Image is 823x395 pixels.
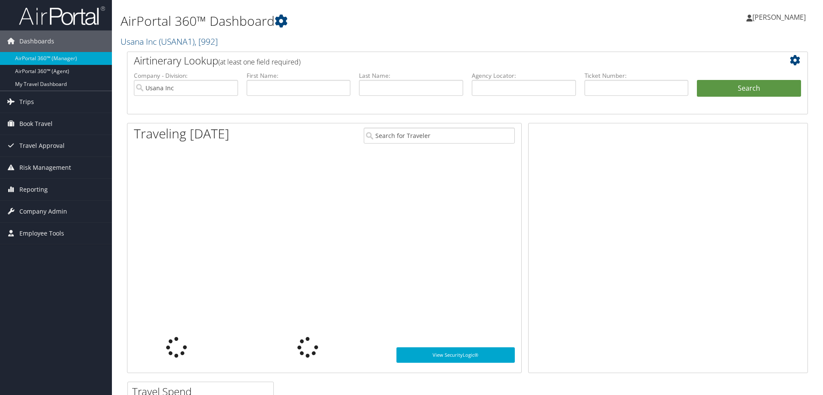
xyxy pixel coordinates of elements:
[19,223,64,244] span: Employee Tools
[19,31,54,52] span: Dashboards
[134,71,238,80] label: Company - Division:
[121,36,218,47] a: Usana Inc
[746,4,814,30] a: [PERSON_NAME]
[159,36,195,47] span: ( USANA1 )
[585,71,689,80] label: Ticket Number:
[697,80,801,97] button: Search
[195,36,218,47] span: , [ 992 ]
[134,53,744,68] h2: Airtinerary Lookup
[19,91,34,113] span: Trips
[134,125,229,143] h1: Traveling [DATE]
[472,71,576,80] label: Agency Locator:
[19,157,71,178] span: Risk Management
[19,6,105,26] img: airportal-logo.png
[247,71,351,80] label: First Name:
[752,12,806,22] span: [PERSON_NAME]
[396,347,515,363] a: View SecurityLogic®
[359,71,463,80] label: Last Name:
[19,113,53,135] span: Book Travel
[364,128,515,144] input: Search for Traveler
[218,57,300,67] span: (at least one field required)
[19,201,67,222] span: Company Admin
[19,135,65,156] span: Travel Approval
[19,179,48,200] span: Reporting
[121,12,583,30] h1: AirPortal 360™ Dashboard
